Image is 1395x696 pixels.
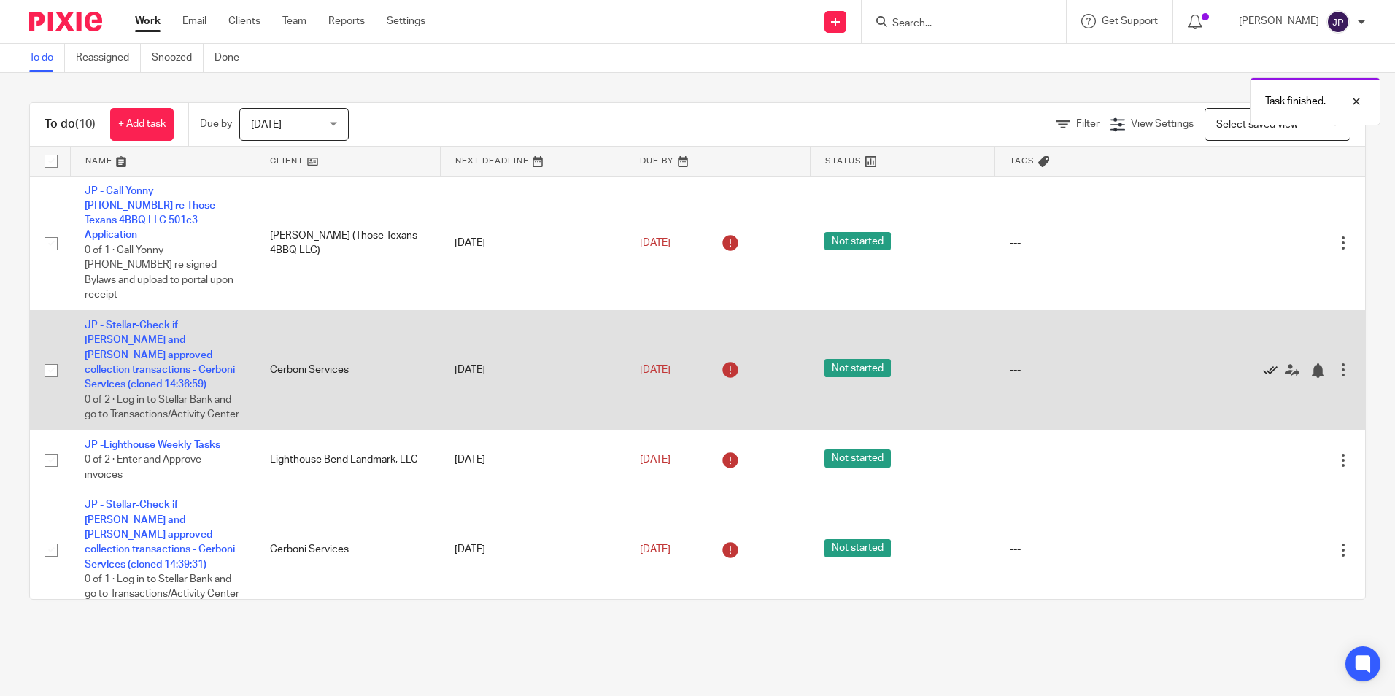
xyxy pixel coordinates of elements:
a: Reassigned [76,44,141,72]
div: --- [1010,236,1166,250]
span: Not started [824,449,891,468]
span: Select saved view [1216,120,1298,130]
p: Task finished. [1265,94,1326,109]
td: [DATE] [440,430,625,490]
span: [DATE] [640,365,671,375]
p: Due by [200,117,232,131]
a: Team [282,14,306,28]
span: 0 of 1 · Call Yonny [PHONE_NUMBER] re signed Bylaws and upload to portal upon receipt [85,245,233,301]
td: [DATE] [440,490,625,610]
a: + Add task [110,108,174,141]
a: Email [182,14,206,28]
a: Snoozed [152,44,204,72]
td: [PERSON_NAME] (Those Texans 4BBQ LLC) [255,176,441,311]
span: Not started [824,539,891,557]
img: svg%3E [1326,10,1350,34]
span: [DATE] [640,544,671,554]
a: To do [29,44,65,72]
span: [DATE] [640,455,671,465]
div: --- [1010,542,1166,557]
a: Settings [387,14,425,28]
td: [DATE] [440,176,625,311]
a: Work [135,14,161,28]
a: JP -Lighthouse Weekly Tasks [85,440,220,450]
a: Done [215,44,250,72]
img: Pixie [29,12,102,31]
a: Reports [328,14,365,28]
a: JP - Call Yonny [PHONE_NUMBER] re Those Texans 4BBQ LLC 501c3 Application [85,186,215,241]
span: (10) [75,118,96,130]
td: Lighthouse Bend Landmark, LLC [255,430,441,490]
span: [DATE] [251,120,282,130]
span: Not started [824,232,891,250]
span: 0 of 2 · Log in to Stellar Bank and go to Transactions/Activity Center [85,395,239,420]
td: [DATE] [440,311,625,430]
span: Tags [1010,157,1035,165]
td: Cerboni Services [255,490,441,610]
a: Clients [228,14,260,28]
a: JP - Stellar-Check if [PERSON_NAME] and [PERSON_NAME] approved collection transactions - Cerboni ... [85,500,235,569]
a: Mark as done [1263,363,1285,377]
span: Not started [824,359,891,377]
span: [DATE] [640,238,671,248]
td: Cerboni Services [255,311,441,430]
h1: To do [45,117,96,132]
span: 0 of 2 · Enter and Approve invoices [85,455,201,480]
a: JP - Stellar-Check if [PERSON_NAME] and [PERSON_NAME] approved collection transactions - Cerboni ... [85,320,235,390]
div: --- [1010,452,1166,467]
div: --- [1010,363,1166,377]
span: 0 of 1 · Log in to Stellar Bank and go to Transactions/Activity Center [85,574,239,600]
